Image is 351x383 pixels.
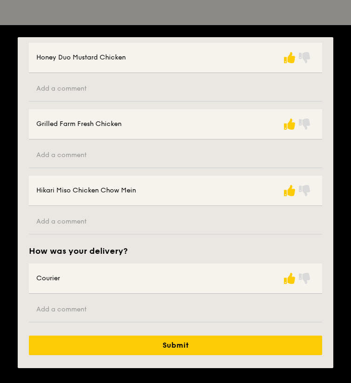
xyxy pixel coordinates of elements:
[36,53,126,62] div: Honey Duo Mustard Chicken
[36,274,60,283] div: Courier
[29,77,323,102] input: Add a comment
[29,297,323,323] input: Add a comment
[29,336,323,355] button: Submit
[29,143,323,168] input: Add a comment
[29,210,323,235] input: Add a comment
[36,186,136,195] div: Hikari Miso Chicken Chow Mein
[36,119,121,129] div: Grilled Farm Fresh Chicken
[29,246,128,256] h2: How was your delivery?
